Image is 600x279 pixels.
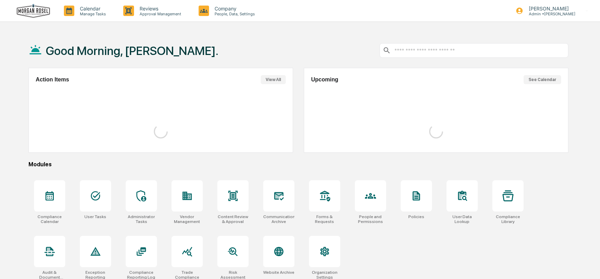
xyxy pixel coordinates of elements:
[524,75,561,84] button: See Calendar
[523,6,575,11] p: [PERSON_NAME]
[74,6,109,11] p: Calendar
[84,214,106,219] div: User Tasks
[209,6,258,11] p: Company
[263,214,294,224] div: Communications Archive
[311,77,338,83] h2: Upcoming
[74,11,109,16] p: Manage Tasks
[408,214,424,219] div: Policies
[134,11,185,16] p: Approval Management
[355,214,386,224] div: People and Permissions
[172,214,203,224] div: Vendor Management
[209,11,258,16] p: People, Data, Settings
[17,4,50,18] img: logo
[263,270,294,275] div: Website Archive
[134,6,185,11] p: Reviews
[309,214,340,224] div: Forms & Requests
[36,77,69,83] h2: Action Items
[46,44,218,58] h1: Good Morning, [PERSON_NAME].
[126,214,157,224] div: Administrator Tasks
[217,214,249,224] div: Content Review & Approval
[447,214,478,224] div: User Data Lookup
[28,161,568,168] div: Modules
[34,214,65,224] div: Compliance Calendar
[523,11,575,16] p: Admin • [PERSON_NAME]
[261,75,286,84] button: View All
[492,214,524,224] div: Compliance Library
